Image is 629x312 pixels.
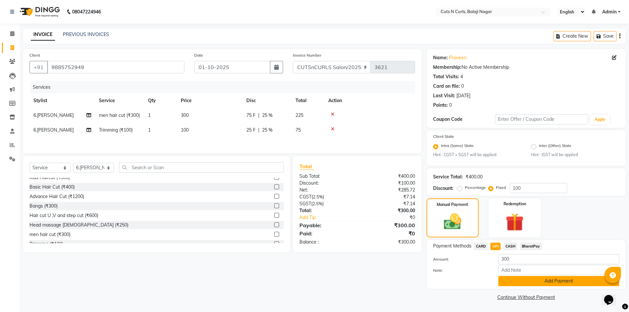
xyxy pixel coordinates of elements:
[295,221,357,229] div: Payable:
[433,152,521,158] small: Hint : CGST + SGST will be applied
[474,243,488,250] span: CARD
[299,194,312,200] span: CGST
[520,243,542,250] span: BharatPay
[357,207,420,214] div: ₹300.00
[465,185,486,191] label: Percentage
[295,214,368,221] a: Add Tip
[119,162,284,173] input: Search or Scan
[495,114,588,124] input: Enter Offer / Coupon Code
[242,93,292,108] th: Disc
[246,112,256,119] span: 75 F
[72,3,101,21] b: 08047224946
[99,112,140,118] span: men hair cut (₹300)
[594,31,617,41] button: Save
[504,201,526,207] label: Redemption
[433,174,463,180] div: Service Total:
[29,203,58,210] div: Bangs (₹300)
[258,112,259,119] span: |
[262,112,273,119] span: 25 %
[357,193,420,200] div: ₹7.14
[357,239,420,246] div: ₹300.00
[295,127,301,133] span: 75
[95,93,144,108] th: Service
[144,93,177,108] th: Qty
[324,93,415,108] th: Action
[357,200,420,207] div: ₹7.14
[33,127,74,133] span: 6.[PERSON_NAME]
[29,61,48,73] button: +91
[496,185,506,191] label: Fixed
[29,231,70,238] div: men hair cut (₹300)
[295,180,357,187] div: Discount:
[553,31,591,41] button: Create New
[433,185,453,192] div: Discount:
[33,112,74,118] span: 6.[PERSON_NAME]
[99,127,133,133] span: Trimming (₹100)
[460,73,463,80] div: 4
[29,174,70,181] div: Kids Haircut (₹300)
[498,265,619,275] input: Add Note
[293,52,321,58] label: Invoice Number
[433,83,460,90] div: Card on file:
[30,81,420,93] div: Services
[433,243,471,249] span: Payment Methods
[498,254,619,264] input: Amount
[148,127,151,133] span: 1
[357,180,420,187] div: ₹100.00
[449,54,467,61] a: Praveen
[29,212,98,219] div: Hair cut U ,V and step cut (₹600)
[433,64,619,71] div: No Active Membership
[449,102,452,109] div: 0
[357,221,420,229] div: ₹300.00
[181,112,189,118] span: 300
[539,143,571,151] label: Inter (Other) State
[292,93,324,108] th: Total
[29,241,63,248] div: Trimming (₹100)
[295,239,357,246] div: Balance :
[466,174,483,180] div: ₹400.00
[262,127,273,134] span: 25 %
[433,64,462,71] div: Membership:
[433,102,448,109] div: Points:
[29,93,95,108] th: Stylist
[357,173,420,180] div: ₹400.00
[63,31,109,37] a: PREVIOUS INVOICES
[498,276,619,286] button: Add Payment
[490,243,501,250] span: UPI
[433,92,455,99] div: Last Visit:
[438,211,467,231] img: _cash.svg
[433,134,454,139] label: Client State
[148,112,151,118] span: 1
[295,173,357,180] div: Sub Total:
[357,187,420,193] div: ₹285.72
[29,184,75,191] div: Basic Hair Cut (₹400)
[602,9,617,15] span: Admin
[357,229,420,237] div: ₹0
[31,29,55,41] a: INVOICE
[428,256,493,262] label: Amount:
[258,127,259,134] span: |
[194,52,203,58] label: Date
[531,152,619,158] small: Hint : IGST will be applied
[299,201,311,207] span: SGST
[368,214,420,221] div: ₹0
[246,127,256,134] span: 25 F
[181,127,189,133] span: 100
[295,207,357,214] div: Total:
[295,112,303,118] span: 225
[295,193,357,200] div: ( )
[29,193,84,200] div: Advance Hair Cut (₹1200)
[500,211,529,233] img: _gift.svg
[428,267,493,273] label: Note:
[295,229,357,237] div: Paid:
[29,222,128,229] div: Head massage [DEMOGRAPHIC_DATA] (₹250)
[17,3,62,21] img: logo
[461,83,464,90] div: 0
[441,143,474,151] label: Intra (Same) State
[503,243,517,250] span: CASH
[437,202,468,208] label: Manual Payment
[313,194,323,199] span: 2.5%
[433,73,459,80] div: Total Visits:
[433,116,495,123] div: Coupon Code
[591,115,609,124] button: Apply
